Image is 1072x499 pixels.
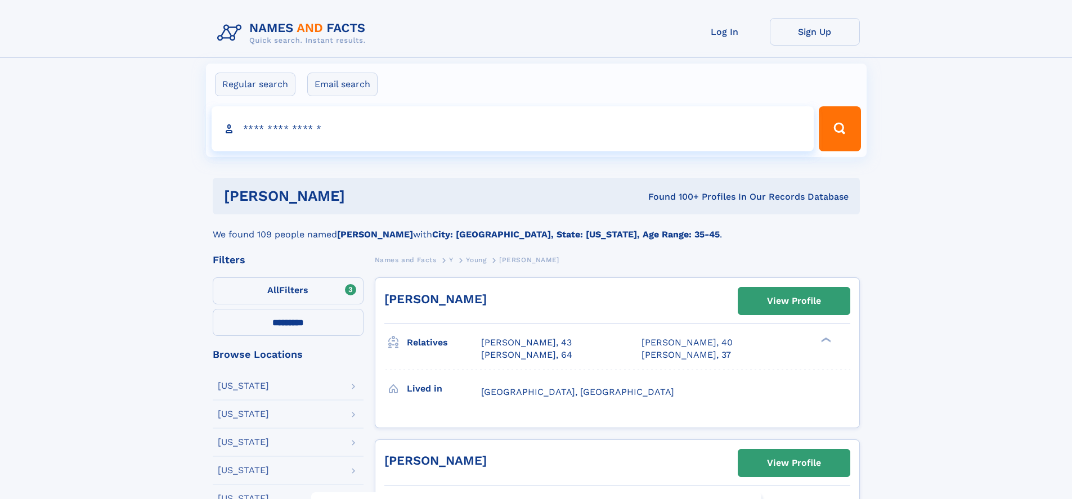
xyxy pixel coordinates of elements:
[818,336,832,344] div: ❯
[212,106,814,151] input: search input
[224,189,497,203] h1: [PERSON_NAME]
[213,277,364,304] label: Filters
[767,288,821,314] div: View Profile
[384,453,487,467] a: [PERSON_NAME]
[738,287,850,314] a: View Profile
[215,73,295,96] label: Regular search
[407,333,481,352] h3: Relatives
[213,214,860,241] div: We found 109 people named with .
[738,449,850,476] a: View Profile
[481,336,572,349] a: [PERSON_NAME], 43
[407,379,481,398] h3: Lived in
[642,336,733,349] a: [PERSON_NAME], 40
[466,256,486,264] span: Young
[680,18,770,46] a: Log In
[642,349,731,361] a: [PERSON_NAME], 37
[218,410,269,419] div: [US_STATE]
[384,292,487,306] a: [PERSON_NAME]
[213,255,364,265] div: Filters
[337,229,413,240] b: [PERSON_NAME]
[449,253,454,267] a: Y
[213,349,364,359] div: Browse Locations
[819,106,860,151] button: Search Button
[432,229,720,240] b: City: [GEOGRAPHIC_DATA], State: [US_STATE], Age Range: 35-45
[218,381,269,390] div: [US_STATE]
[481,386,674,397] span: [GEOGRAPHIC_DATA], [GEOGRAPHIC_DATA]
[375,253,437,267] a: Names and Facts
[496,191,849,203] div: Found 100+ Profiles In Our Records Database
[767,450,821,476] div: View Profile
[218,466,269,475] div: [US_STATE]
[267,285,279,295] span: All
[307,73,378,96] label: Email search
[770,18,860,46] a: Sign Up
[218,438,269,447] div: [US_STATE]
[213,18,375,48] img: Logo Names and Facts
[449,256,454,264] span: Y
[499,256,559,264] span: [PERSON_NAME]
[466,253,486,267] a: Young
[481,349,572,361] a: [PERSON_NAME], 64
